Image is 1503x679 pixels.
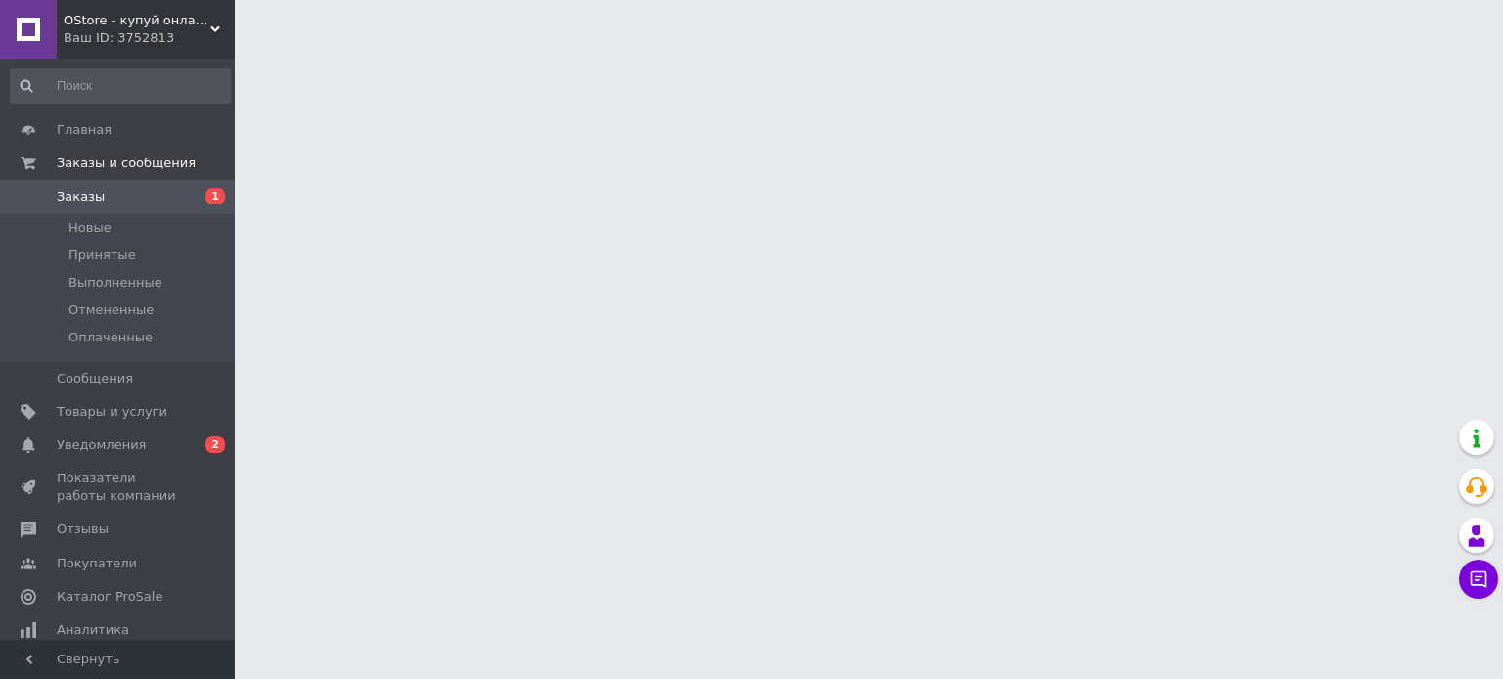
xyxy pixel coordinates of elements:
[57,403,167,421] span: Товары и услуги
[57,155,196,172] span: Заказы и сообщения
[64,12,210,29] span: OStore - купуй онлайн!
[205,188,225,204] span: 1
[68,219,112,237] span: Новые
[68,274,162,292] span: Выполненные
[57,555,137,572] span: Покупатели
[205,436,225,453] span: 2
[68,329,153,346] span: Оплаченные
[57,588,162,606] span: Каталог ProSale
[57,521,109,538] span: Отзывы
[10,68,231,104] input: Поиск
[57,470,181,505] span: Показатели работы компании
[57,370,133,387] span: Сообщения
[57,621,129,639] span: Аналитика
[1459,560,1498,599] button: Чат с покупателем
[68,247,136,264] span: Принятые
[57,436,146,454] span: Уведомления
[64,29,235,47] div: Ваш ID: 3752813
[68,301,154,319] span: Отмененные
[57,121,112,139] span: Главная
[57,188,105,205] span: Заказы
